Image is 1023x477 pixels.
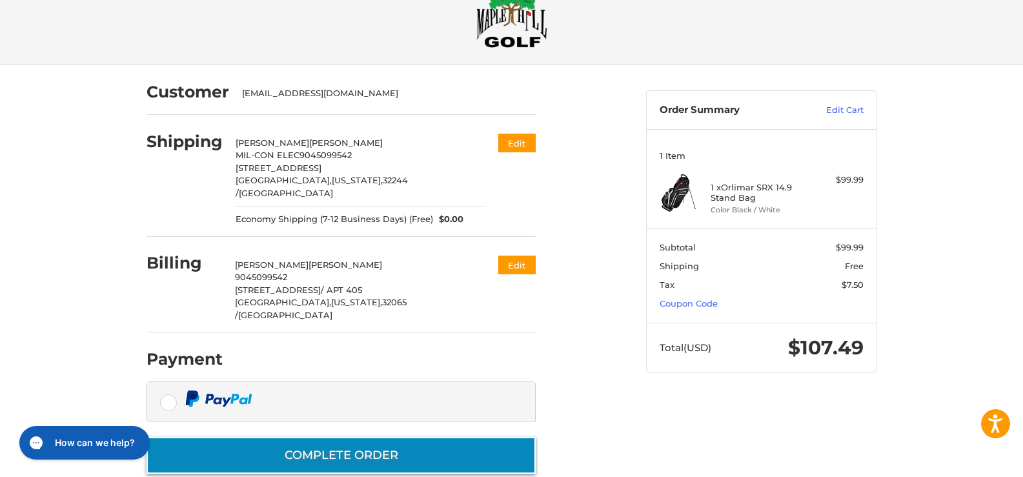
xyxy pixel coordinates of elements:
[147,82,229,102] h2: Customer
[309,137,383,148] span: [PERSON_NAME]
[788,336,864,360] span: $107.49
[236,163,321,173] span: [STREET_ADDRESS]
[238,310,332,320] span: [GEOGRAPHIC_DATA]
[321,285,362,295] span: / APT 405
[147,349,223,369] h2: Payment
[845,261,864,271] span: Free
[236,175,408,198] span: 32244 /
[836,242,864,252] span: $99.99
[660,261,699,271] span: Shipping
[917,442,1023,477] iframe: Google Customer Reviews
[660,341,711,354] span: Total (USD)
[239,188,333,198] span: [GEOGRAPHIC_DATA]
[147,437,536,474] button: Complete order
[660,279,674,290] span: Tax
[242,87,523,100] div: [EMAIL_ADDRESS][DOMAIN_NAME]
[498,134,536,152] button: Edit
[235,259,309,270] span: [PERSON_NAME]
[711,205,809,216] li: Color Black / White
[236,213,433,226] span: Economy Shipping (7-12 Business Days) (Free)
[235,272,287,282] span: 9045099542
[13,421,154,464] iframe: Gorgias live chat messenger
[433,213,464,226] span: $0.00
[235,297,331,307] span: [GEOGRAPHIC_DATA],
[711,182,809,203] h4: 1 x Orlimar SRX 14.9 Stand Bag
[236,175,332,185] span: [GEOGRAPHIC_DATA],
[235,297,407,320] span: 32065 /
[660,104,798,117] h3: Order Summary
[236,137,309,148] span: [PERSON_NAME]
[235,285,321,295] span: [STREET_ADDRESS]
[660,298,718,309] a: Coupon Code
[299,150,352,160] span: 9045099542
[660,242,696,252] span: Subtotal
[309,259,382,270] span: [PERSON_NAME]
[147,253,222,273] h2: Billing
[147,132,223,152] h2: Shipping
[332,175,383,185] span: [US_STATE],
[331,297,382,307] span: [US_STATE],
[798,104,864,117] a: Edit Cart
[660,150,864,161] h3: 1 Item
[185,391,252,407] img: PayPal icon
[236,150,299,160] span: MIL-CON ELEC
[813,174,864,187] div: $99.99
[842,279,864,290] span: $7.50
[498,256,536,274] button: Edit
